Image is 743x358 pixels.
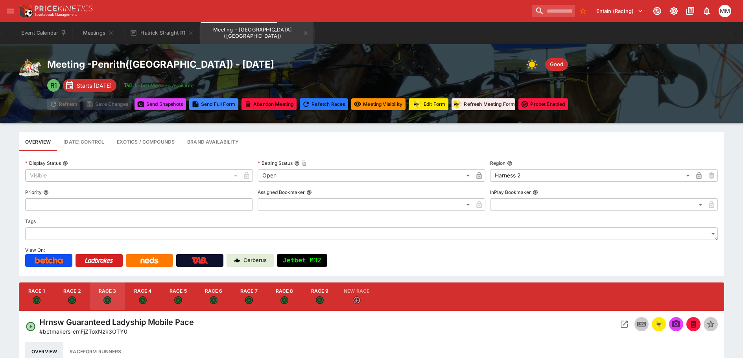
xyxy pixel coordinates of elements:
img: racingform.png [451,99,462,109]
button: InPlay Bookmaker [533,190,538,195]
button: Race 8 [267,282,302,311]
img: PriceKinetics Logo [17,3,33,19]
img: racingform.png [411,99,422,109]
h4: Hrnsw Guaranteed Ladyship Mobile Pace [39,317,194,327]
button: No Bookmarks [577,5,589,17]
button: Open Event [617,317,631,331]
button: Betting StatusCopy To Clipboard [294,161,300,166]
span: Good [545,61,568,68]
p: Copy To Clipboard [39,327,127,336]
button: Send Snapshots [135,98,186,110]
div: racingform [411,99,422,110]
a: Cerberus [227,254,274,267]
div: racingform [451,99,462,110]
button: Mark all events in meeting as closed and abandoned. [242,98,297,110]
svg: Open [174,296,182,304]
span: Mark an event as closed and abandoned. [686,320,701,328]
button: Notifications [700,4,714,18]
p: Starts [DATE] [77,81,112,90]
button: Jetbet Meeting Available [120,79,199,92]
button: Configure each race specific details at once [57,132,111,151]
button: Race 5 [160,282,196,311]
button: Race 9 [302,282,337,311]
img: sun.png [526,57,542,72]
button: Refresh Meeting Form [452,98,515,110]
button: Inplay [634,317,649,331]
p: Display Status [25,160,61,166]
button: Race 4 [125,282,160,311]
p: Betting Status [258,160,293,166]
button: Base meeting details [19,132,57,151]
button: racingform [652,317,666,331]
button: Race 3 [90,282,125,311]
button: Hatrick Straight R1 [125,22,199,44]
svg: Open [210,296,218,304]
button: Priority [43,190,49,195]
img: Sportsbook Management [35,13,77,17]
button: New Race [337,282,376,311]
button: Update RacingForm for all races in this meeting [409,98,448,110]
button: Set Featured Event [704,317,718,331]
button: Michela Marris [716,2,734,20]
button: Event Calendar [17,22,72,44]
svg: Open [245,296,253,304]
button: Refetching all race data will discard any changes you have made and reload the latest race data f... [300,98,348,110]
img: Ladbrokes [85,257,113,264]
button: Region [507,161,513,166]
p: Cerberus [243,257,267,264]
span: View On: [25,247,45,253]
img: jetbet-logo.svg [124,81,132,89]
img: PriceKinetics [35,6,93,11]
button: Race 2 [54,282,90,311]
img: TabNZ [192,257,208,264]
p: Tags [25,218,36,225]
button: View and edit meeting dividends and compounds. [111,132,181,151]
button: Toggle ProBet for every event in this meeting [518,98,568,110]
img: Cerberus [234,257,240,264]
h2: Meeting - Penrith ( [GEOGRAPHIC_DATA] ) - [DATE] [47,58,274,70]
svg: Open [103,296,111,304]
button: Send Full Form [189,98,238,110]
svg: Open [25,321,36,332]
button: open drawer [3,4,17,18]
svg: Open [33,296,41,304]
button: Select Tenant [592,5,648,17]
button: Race 1 [19,282,54,311]
input: search [532,5,575,17]
button: Toggle light/dark mode [667,4,681,18]
button: Set all events in meeting to specified visibility [351,98,406,110]
button: Race 7 [231,282,267,311]
button: Race 6 [196,282,231,311]
span: Send Snapshot [669,317,683,331]
button: Documentation [683,4,697,18]
div: Michela Marris [719,5,731,17]
button: Meeting - Penrith (AUS) [200,22,313,44]
p: InPlay Bookmaker [490,189,531,196]
svg: Open [139,296,147,304]
div: Harness 2 [490,169,693,182]
div: Weather: null [526,57,542,72]
p: Region [490,160,505,166]
svg: Open [316,296,324,304]
div: Track Condition: Good [545,58,568,71]
img: racingform.png [654,320,664,328]
button: Copy To Clipboard [301,161,307,166]
div: racingform [654,319,664,329]
svg: Open [280,296,288,304]
div: Visible [25,169,240,182]
p: Assigned Bookmaker [258,189,305,196]
img: harness_racing.png [19,57,41,79]
button: Connected to PK [650,4,664,18]
button: Jetbet M32 [277,254,327,267]
p: Priority [25,189,42,196]
button: Configure brand availability for the meeting [181,132,245,151]
button: Assigned Bookmaker [306,190,312,195]
button: Meetings [73,22,124,44]
svg: Open [68,296,76,304]
div: Open [258,169,473,182]
button: Display Status [63,161,68,166]
img: Betcha [35,257,63,264]
img: Neds [140,257,158,264]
